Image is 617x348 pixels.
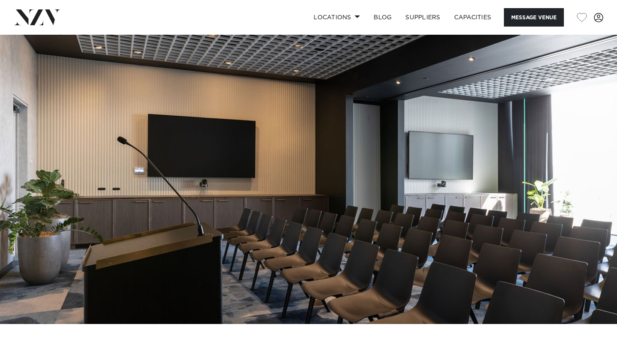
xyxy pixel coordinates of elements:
a: Capacities [447,8,498,27]
a: SUPPLIERS [398,8,447,27]
img: nzv-logo.png [14,9,60,25]
button: Message Venue [504,8,564,27]
a: Locations [307,8,367,27]
a: BLOG [367,8,398,27]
